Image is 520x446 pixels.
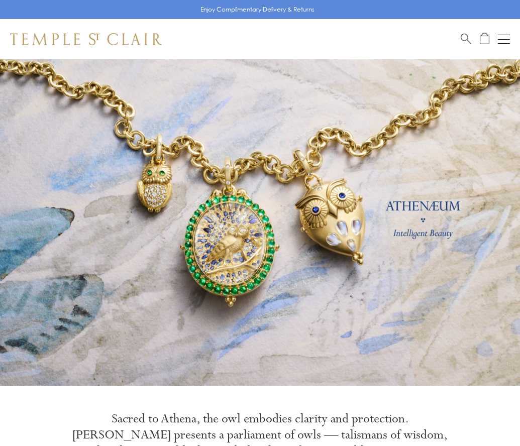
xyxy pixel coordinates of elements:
img: Temple St. Clair [10,33,162,45]
a: Search [461,33,471,45]
button: Open navigation [498,33,510,45]
a: Open Shopping Bag [480,33,489,45]
p: Enjoy Complimentary Delivery & Returns [200,5,315,15]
